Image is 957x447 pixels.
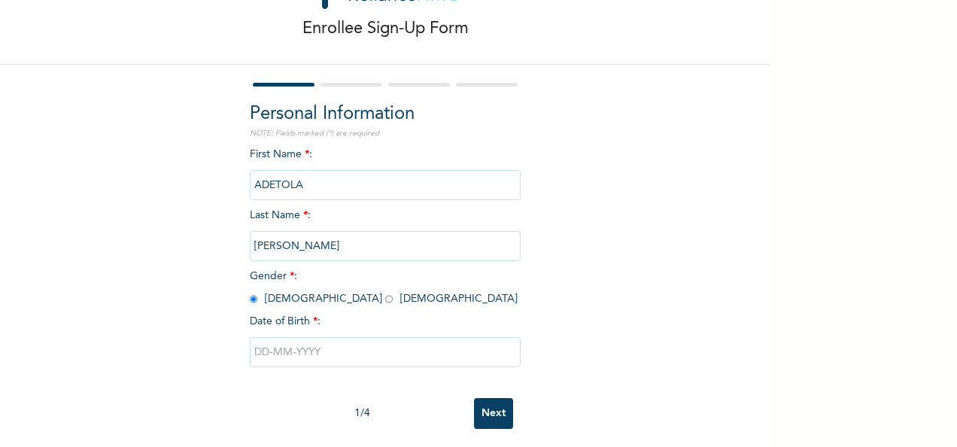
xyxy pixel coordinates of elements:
[250,210,521,251] span: Last Name :
[250,231,521,261] input: Enter your last name
[250,149,521,190] span: First Name :
[250,314,321,330] span: Date of Birth :
[250,271,518,304] span: Gender : [DEMOGRAPHIC_DATA] [DEMOGRAPHIC_DATA]
[250,170,521,200] input: Enter your first name
[250,406,474,421] div: 1 / 4
[250,128,521,139] p: NOTE: Fields marked (*) are required
[250,101,521,128] h2: Personal Information
[302,17,469,41] p: Enrollee Sign-Up Form
[250,337,521,367] input: DD-MM-YYYY
[474,398,513,429] input: Next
